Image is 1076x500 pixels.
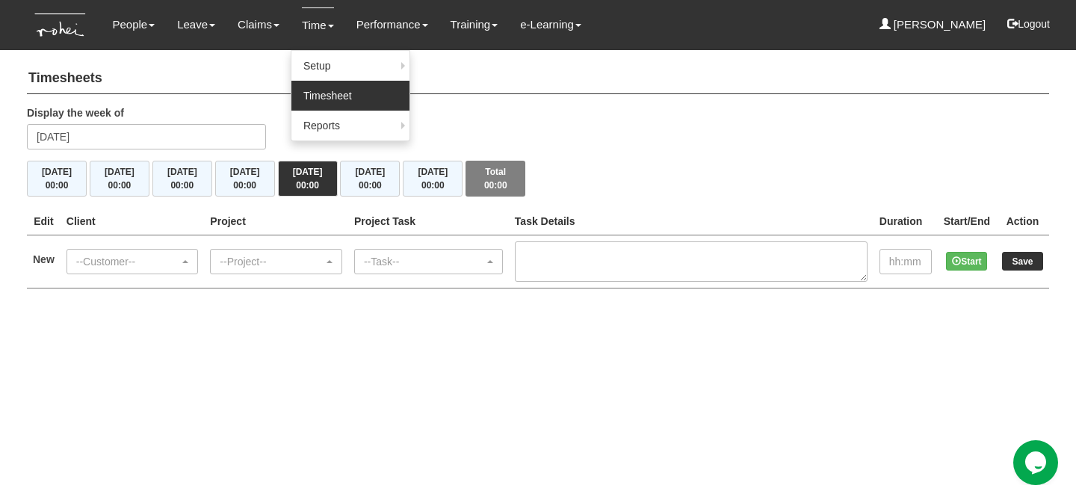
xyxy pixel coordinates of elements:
button: [DATE]00:00 [403,161,463,197]
a: Training [451,7,498,42]
h4: Timesheets [27,64,1049,94]
a: People [112,7,155,42]
th: Client [61,208,205,235]
th: Project [204,208,348,235]
th: Task Details [509,208,874,235]
th: Duration [874,208,938,235]
button: Total00:00 [466,161,525,197]
button: [DATE]00:00 [215,161,275,197]
button: [DATE]00:00 [340,161,400,197]
span: 00:00 [170,180,194,191]
th: Start/End [938,208,996,235]
th: Project Task [348,208,509,235]
span: 00:00 [484,180,507,191]
input: hh:mm [879,249,932,274]
div: --Task-- [364,254,484,269]
a: Setup [291,51,409,81]
button: [DATE]00:00 [27,161,87,197]
span: 00:00 [233,180,256,191]
a: Claims [238,7,279,42]
span: 00:00 [296,180,319,191]
th: Edit [27,208,61,235]
a: Timesheet [291,81,409,111]
input: Save [1002,252,1043,271]
button: Logout [997,6,1060,42]
a: e-Learning [520,7,581,42]
span: 00:00 [108,180,132,191]
th: Action [996,208,1049,235]
iframe: chat widget [1013,440,1061,485]
button: --Project-- [210,249,342,274]
a: [PERSON_NAME] [879,7,986,42]
label: Display the week of [27,105,124,120]
button: [DATE]00:00 [278,161,338,197]
div: Timesheet Week Summary [27,161,1049,197]
span: 00:00 [359,180,382,191]
span: 00:00 [421,180,445,191]
div: --Project-- [220,254,324,269]
a: Leave [177,7,215,42]
div: --Customer-- [76,254,180,269]
span: 00:00 [46,180,69,191]
button: [DATE]00:00 [90,161,149,197]
label: New [33,252,55,267]
a: Performance [356,7,428,42]
button: [DATE]00:00 [152,161,212,197]
button: --Customer-- [67,249,199,274]
a: Time [302,7,334,43]
button: --Task-- [354,249,503,274]
a: Reports [291,111,409,141]
button: Start [946,252,987,271]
